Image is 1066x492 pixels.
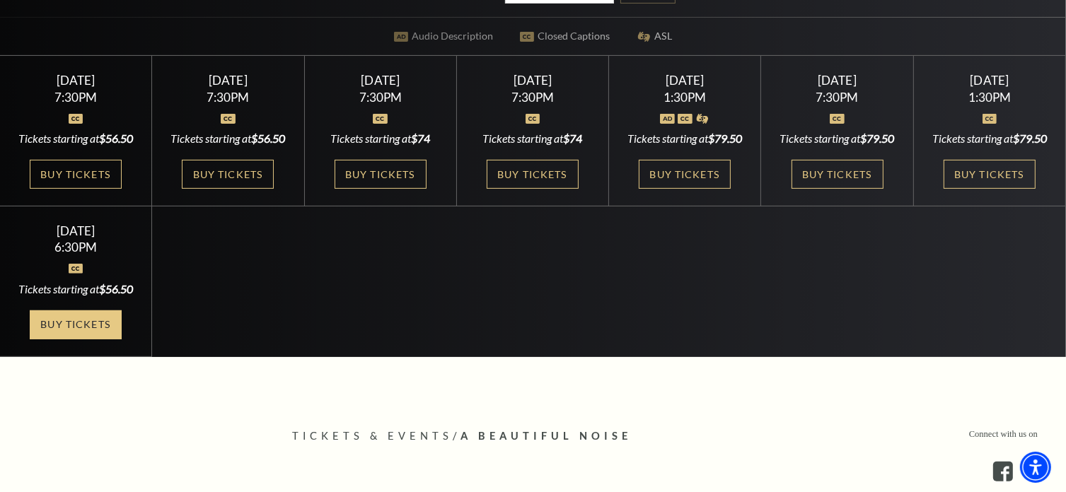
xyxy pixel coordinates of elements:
[487,160,579,189] a: Buy Tickets
[17,223,135,238] div: [DATE]
[99,282,133,295] span: $56.50
[563,131,582,145] span: $74
[626,73,744,88] div: [DATE]
[993,462,1013,481] a: facebook - open in a new tab
[792,160,883,189] a: Buy Tickets
[99,131,133,145] span: $56.50
[1013,131,1047,145] span: $79.50
[474,73,592,88] div: [DATE]
[474,91,592,103] div: 7:30PM
[293,428,774,445] p: /
[169,73,287,88] div: [DATE]
[626,91,744,103] div: 1:30PM
[293,430,453,442] span: Tickets & Events
[321,91,439,103] div: 7:30PM
[169,131,287,146] div: Tickets starting at
[321,131,439,146] div: Tickets starting at
[17,91,135,103] div: 7:30PM
[930,91,1048,103] div: 1:30PM
[169,91,287,103] div: 7:30PM
[1020,452,1051,483] div: Accessibility Menu
[411,131,430,145] span: $74
[778,91,896,103] div: 7:30PM
[335,160,427,189] a: Buy Tickets
[944,160,1036,189] a: Buy Tickets
[17,131,135,146] div: Tickets starting at
[30,160,122,189] a: Buy Tickets
[460,430,632,442] span: A Beautiful Noise
[17,241,135,253] div: 6:30PM
[17,73,135,88] div: [DATE]
[321,73,439,88] div: [DATE]
[778,73,896,88] div: [DATE]
[474,131,592,146] div: Tickets starting at
[930,73,1048,88] div: [DATE]
[626,131,744,146] div: Tickets starting at
[708,131,742,145] span: $79.50
[182,160,274,189] a: Buy Tickets
[861,131,895,145] span: $79.50
[930,131,1048,146] div: Tickets starting at
[969,428,1038,441] p: Connect with us on
[639,160,731,189] a: Buy Tickets
[17,281,135,297] div: Tickets starting at
[778,131,896,146] div: Tickets starting at
[30,310,122,339] a: Buy Tickets
[251,131,285,145] span: $56.50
